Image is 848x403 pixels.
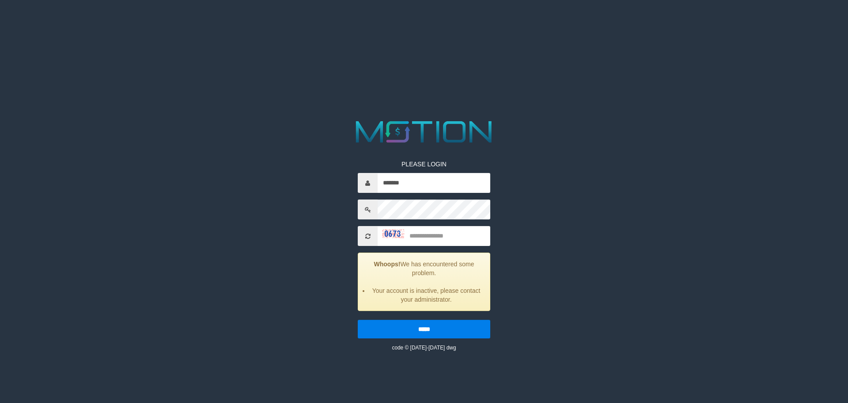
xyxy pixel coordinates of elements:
[358,253,490,311] div: We has encountered some problem.
[382,229,404,238] img: captcha
[350,117,498,146] img: MOTION_logo.png
[392,345,456,351] small: code © [DATE]-[DATE] dwg
[374,261,401,268] strong: Whoops!
[358,160,490,169] p: PLEASE LOGIN
[369,286,483,304] li: Your account is inactive, please contact your administrator.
